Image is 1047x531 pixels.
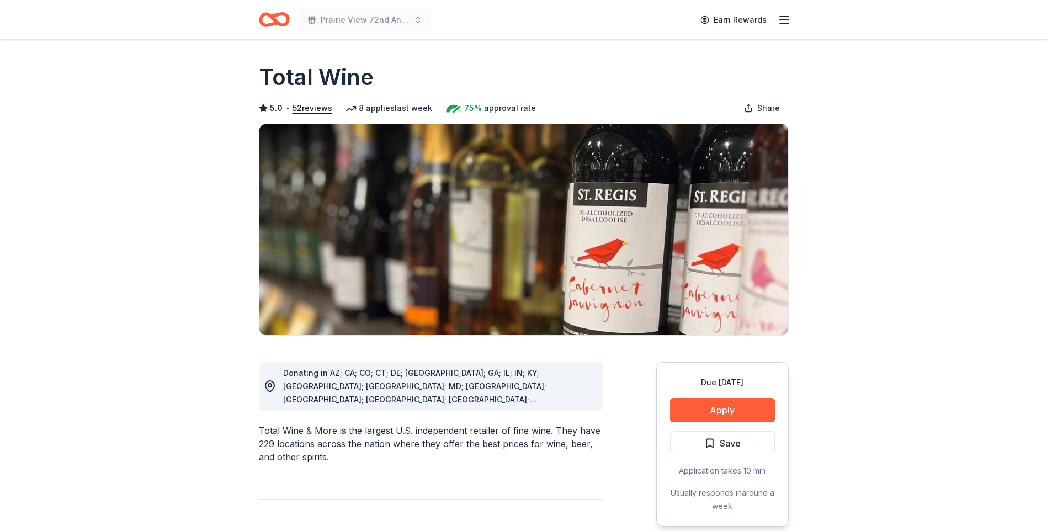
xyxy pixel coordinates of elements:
button: 52reviews [293,102,332,115]
a: Home [259,7,290,33]
span: Prairie View 72nd Anniversary Gala and Live Auction [321,13,409,26]
span: 75% [464,102,482,115]
span: 5.0 [270,102,283,115]
span: • [285,104,289,113]
div: Due [DATE] [670,376,775,389]
div: Application takes 10 min [670,464,775,477]
button: Prairie View 72nd Anniversary Gala and Live Auction [299,9,431,31]
div: Usually responds in around a week [670,486,775,513]
span: Save [720,436,741,450]
div: 8 applies last week [346,102,432,115]
h1: Total Wine [259,62,374,93]
img: Image for Total Wine [259,124,788,335]
a: Earn Rewards [694,10,773,30]
button: Share [735,97,789,119]
button: Save [670,431,775,455]
span: approval rate [484,102,536,115]
span: Donating in AZ; CA; CO; CT; DE; [GEOGRAPHIC_DATA]; GA; IL; IN; KY; [GEOGRAPHIC_DATA]; [GEOGRAPHIC... [283,368,546,444]
button: Apply [670,398,775,422]
span: Share [757,102,780,115]
div: Total Wine & More is the largest U.S. independent retailer of fine wine. They have 229 locations ... [259,424,603,464]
